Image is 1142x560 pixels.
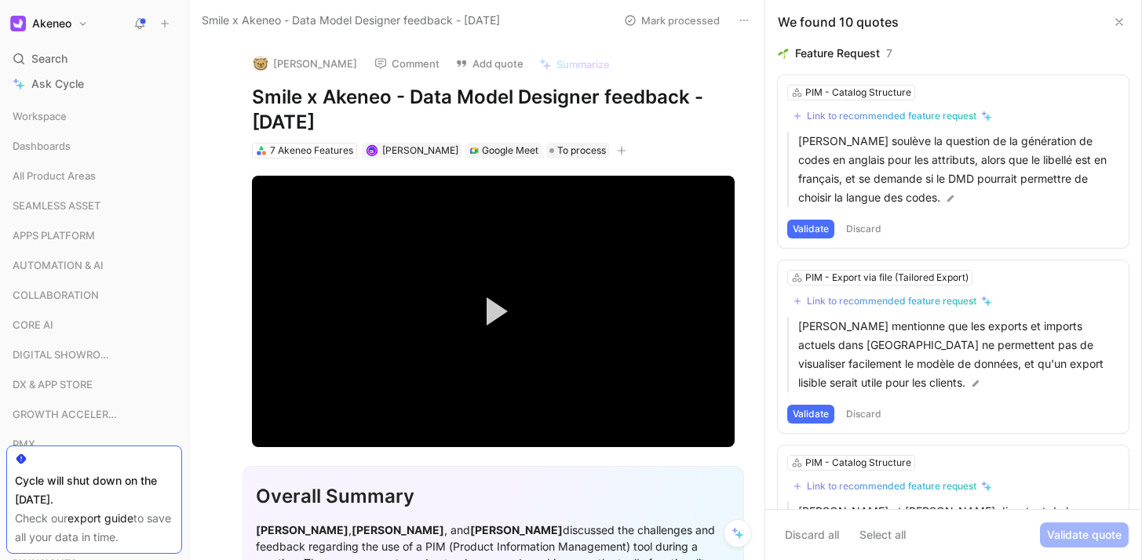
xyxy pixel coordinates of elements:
[352,523,444,536] strong: [PERSON_NAME]
[6,194,182,222] div: SEAMLESS ASSET
[778,522,846,547] button: Discard all
[6,313,182,341] div: CORE AI
[6,402,182,431] div: GROWTH ACCELERATION
[6,224,182,252] div: APPS PLATFORM
[13,138,71,154] span: Dashboards
[6,283,182,311] div: COLLABORATION
[807,295,976,307] div: Link to recommended feature request
[6,283,182,307] div: COLLABORATION
[13,376,93,392] span: DX & APP STORE
[6,253,182,277] div: AUTOMATION & AI
[841,220,887,238] button: Discard
[795,44,880,63] div: Feature Request
[13,436,35,452] span: PMX
[970,378,981,389] img: pen.svg
[886,44,892,63] div: 7
[6,343,182,366] div: DIGITAL SHOWROOM
[778,48,789,59] img: 🌱
[13,257,104,273] span: AUTOMATION & AI
[787,292,998,311] button: Link to recommended feature request
[482,143,538,158] div: Google Meet
[31,75,84,93] span: Ask Cycle
[945,193,956,204] img: pen.svg
[6,432,182,460] div: PMX
[13,227,95,243] span: APPS PLATFORM
[470,523,563,536] strong: [PERSON_NAME]
[448,53,531,75] button: Add quote
[805,455,911,471] div: PIM - Catalog Structure
[787,405,834,424] button: Validate
[778,13,899,31] div: We found 10 quotes
[532,53,617,75] button: Summarize
[13,198,100,213] span: SEAMLESS ASSET
[852,522,913,547] button: Select all
[252,176,735,447] div: Video Player
[798,132,1119,207] p: [PERSON_NAME] soulève la question de la génération de codes en anglais pour les attributs, alors ...
[252,85,735,135] h1: Smile x Akeneo - Data Model Designer feedback - [DATE]
[13,347,117,362] span: DIGITAL SHOWROOM
[841,405,887,424] button: Discard
[6,253,182,282] div: AUTOMATION & AI
[787,477,998,496] button: Link to recommended feature request
[246,52,364,75] button: logo[PERSON_NAME]
[1040,522,1129,547] button: Validate quote
[805,270,969,285] div: PIM - Export via file (Tailored Export)
[367,146,376,155] img: avatar
[6,343,182,371] div: DIGITAL SHOWROOM
[13,287,99,303] span: COLLABORATION
[6,432,182,456] div: PMX
[557,143,606,158] span: To process
[13,406,121,422] span: GROWTH ACCELERATION
[6,194,182,217] div: SEAMLESS ASSET
[253,56,268,71] img: logo
[458,276,529,347] button: Play Video
[798,317,1119,392] p: [PERSON_NAME] mentionne que les exports et imports actuels dans [GEOGRAPHIC_DATA] ne permettent p...
[382,144,458,156] span: [PERSON_NAME]
[31,49,67,68] span: Search
[787,107,998,125] button: Link to recommended feature request
[6,164,182,192] div: All Product Areas
[13,108,67,124] span: Workspace
[10,16,26,31] img: Akeneo
[6,373,182,401] div: DX & APP STORE
[6,13,92,35] button: AkeneoAkeneo
[6,402,182,426] div: GROWTH ACCELERATION
[202,11,500,30] span: Smile x Akeneo - Data Model Designer feedback - [DATE]
[6,47,182,71] div: Search
[13,317,53,333] span: CORE AI
[270,143,353,158] div: 7 Akeneo Features
[807,480,976,493] div: Link to recommended feature request
[556,57,610,71] span: Summarize
[6,134,182,158] div: Dashboards
[367,53,447,75] button: Comment
[617,9,727,31] button: Mark processed
[807,110,976,122] div: Link to recommended feature request
[6,164,182,187] div: All Product Areas
[6,134,182,162] div: Dashboards
[13,168,96,184] span: All Product Areas
[32,16,71,31] h1: Akeneo
[256,482,731,511] div: Overall Summary
[805,85,911,100] div: PIM - Catalog Structure
[15,471,173,509] div: Cycle will shut down on the [DATE].
[67,511,133,525] a: export guide
[6,224,182,247] div: APPS PLATFORM
[6,72,182,96] a: Ask Cycle
[787,220,834,238] button: Validate
[256,523,348,536] strong: [PERSON_NAME]
[6,373,182,396] div: DX & APP STORE
[546,143,609,158] div: To process
[15,509,173,547] div: Check our to save all your data in time.
[6,104,182,128] div: Workspace
[6,313,182,336] div: CORE AI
